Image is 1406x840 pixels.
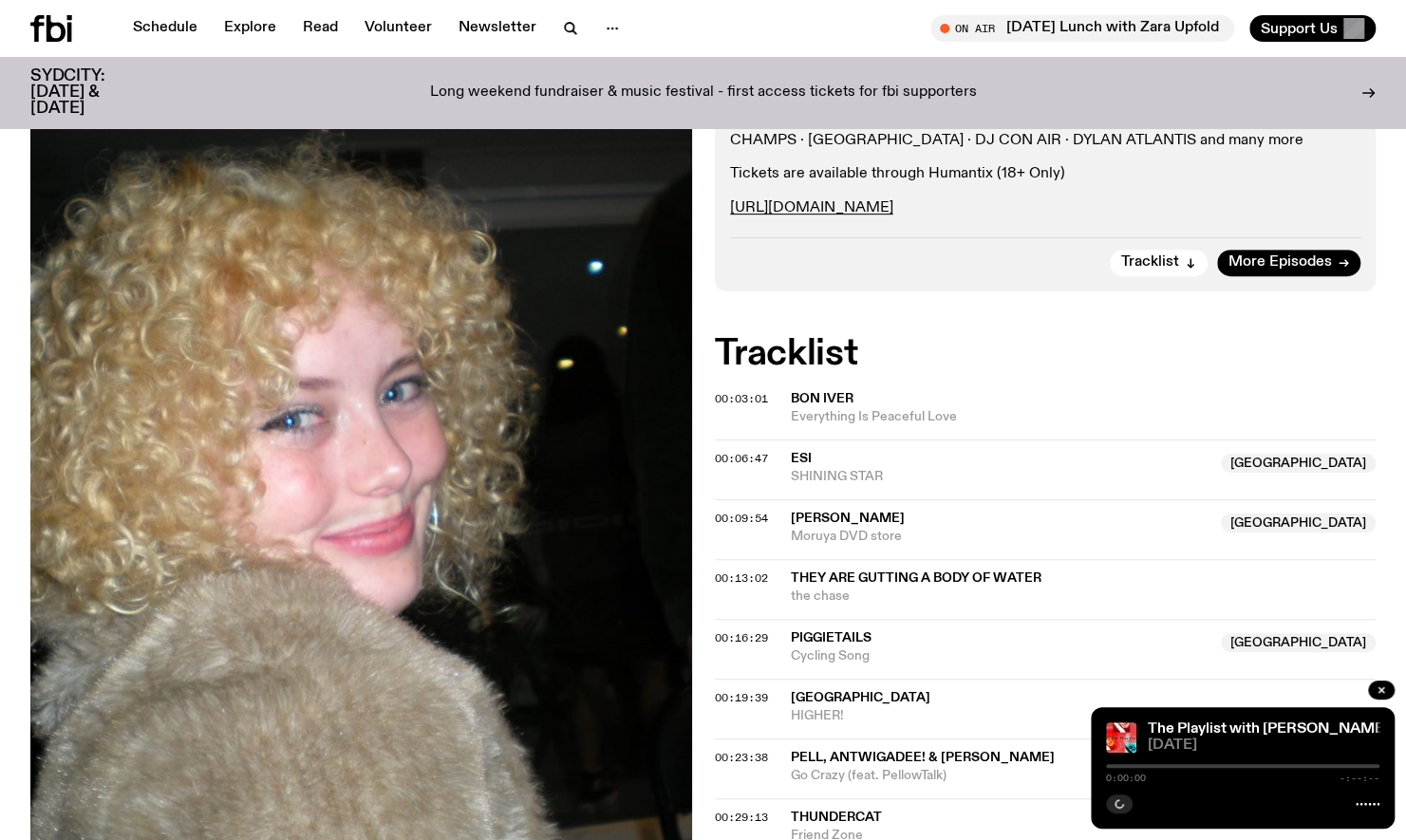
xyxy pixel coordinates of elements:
span: [DATE] [1148,738,1379,753]
span: the chase [791,588,1377,606]
span: SHINING STAR [791,468,1210,486]
a: Newsletter [447,15,548,42]
h2: Tracklist [715,337,1377,371]
p: Long weekend fundraiser & music festival - first access tickets for fbi supporters [430,84,977,102]
span: [PERSON_NAME] [791,512,905,525]
span: 00:09:54 [715,511,768,526]
span: 00:03:01 [715,391,768,406]
span: -:--:-- [1340,774,1379,783]
span: 00:23:38 [715,750,768,765]
span: Cycling Song [791,647,1210,665]
img: The cover image for this episode of The Playlist, featuring the title of the show as well as the ... [1106,722,1136,753]
span: HIGHER! [791,707,1377,725]
span: [GEOGRAPHIC_DATA] [791,691,930,704]
a: [URL][DOMAIN_NAME] [730,200,893,215]
span: 00:19:39 [715,690,768,705]
span: Bon Iver [791,392,853,405]
h3: SYDCITY: [DATE] & [DATE] [30,68,152,117]
a: Volunteer [353,15,443,42]
button: Support Us [1249,15,1376,42]
span: 00:16:29 [715,630,768,645]
span: Go Crazy (feat. PellowTalk) [791,767,1377,785]
span: They Are Gutting A Body Of Water [791,571,1041,585]
span: 0:00:00 [1106,774,1146,783]
span: Support Us [1261,20,1338,37]
span: Tracklist [1121,255,1179,270]
a: Explore [213,15,288,42]
span: [GEOGRAPHIC_DATA] [1221,513,1376,532]
button: On Air[DATE] Lunch with Zara Upfold [930,15,1234,42]
span: Esi [791,452,812,465]
button: Tracklist [1110,250,1208,276]
p: Tickets are available through Humantix (18+ Only) [730,165,1361,183]
span: Thundercat [791,811,882,824]
a: More Episodes [1217,250,1360,276]
span: [GEOGRAPHIC_DATA] [1221,454,1376,473]
a: Schedule [122,15,209,42]
span: More Episodes [1228,255,1332,270]
span: Pell, Antwigadee! & [PERSON_NAME] [791,751,1055,764]
span: Moruya DVD store [791,528,1210,546]
span: 00:06:47 [715,451,768,466]
span: 00:29:13 [715,810,768,825]
span: Piggietails [791,631,872,644]
a: Read [291,15,349,42]
span: 00:13:02 [715,570,768,586]
span: Everything Is Peaceful Love [791,408,1377,426]
span: [GEOGRAPHIC_DATA] [1221,633,1376,652]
